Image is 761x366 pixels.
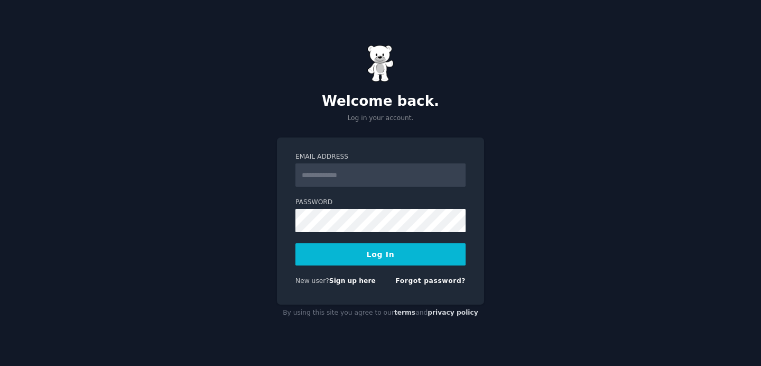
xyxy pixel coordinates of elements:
[329,277,376,285] a: Sign up here
[277,93,484,110] h2: Welcome back.
[295,152,466,162] label: Email Address
[395,277,466,285] a: Forgot password?
[277,305,484,322] div: By using this site you agree to our and
[295,243,466,266] button: Log In
[295,277,329,285] span: New user?
[295,198,466,207] label: Password
[428,309,478,316] a: privacy policy
[394,309,415,316] a: terms
[367,45,394,82] img: Gummy Bear
[277,114,484,123] p: Log in your account.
